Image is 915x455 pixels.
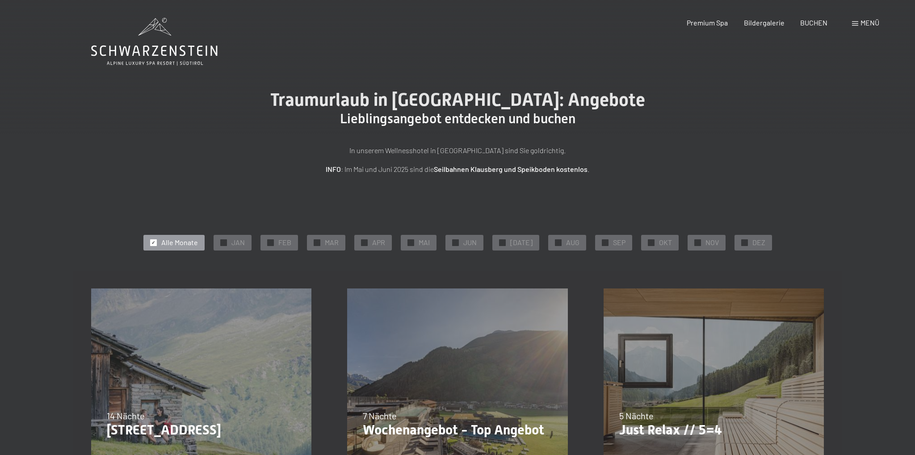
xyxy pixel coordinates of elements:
span: 14 Nächte [107,410,145,421]
span: Menü [860,18,879,27]
span: [DATE] [510,238,533,247]
a: Premium Spa [687,18,728,27]
span: APR [372,238,385,247]
span: ✓ [453,239,457,246]
p: Wochenangebot - Top Angebot [363,422,552,438]
span: Traumurlaub in [GEOGRAPHIC_DATA]: Angebote [270,89,645,110]
span: 5 Nächte [619,410,654,421]
span: ✓ [603,239,607,246]
strong: INFO [326,165,341,173]
p: : Im Mai und Juni 2025 sind die . [234,163,681,175]
span: ✓ [696,239,699,246]
a: Bildergalerie [744,18,785,27]
span: ✓ [409,239,412,246]
span: 7 Nächte [363,410,397,421]
span: JAN [231,238,245,247]
span: ✓ [362,239,366,246]
span: OKT [659,238,672,247]
span: ✓ [315,239,319,246]
span: MAI [419,238,430,247]
span: ✓ [500,239,504,246]
span: MAR [325,238,339,247]
span: ✓ [743,239,746,246]
span: NOV [705,238,719,247]
span: SEP [613,238,625,247]
span: ✓ [556,239,560,246]
span: Lieblingsangebot entdecken und buchen [340,111,575,126]
p: Just Relax // 5=4 [619,422,808,438]
span: ✓ [649,239,653,246]
span: JUN [463,238,477,247]
a: BUCHEN [800,18,827,27]
span: ✓ [269,239,272,246]
span: ✓ [222,239,225,246]
strong: Seilbahnen Klausberg und Speikboden kostenlos [434,165,588,173]
p: In unserem Wellnesshotel in [GEOGRAPHIC_DATA] sind Sie goldrichtig. [234,145,681,156]
span: DEZ [752,238,765,247]
p: [STREET_ADDRESS] [107,422,296,438]
span: FEB [278,238,291,247]
span: Alle Monate [161,238,198,247]
span: AUG [566,238,579,247]
span: ✓ [151,239,155,246]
